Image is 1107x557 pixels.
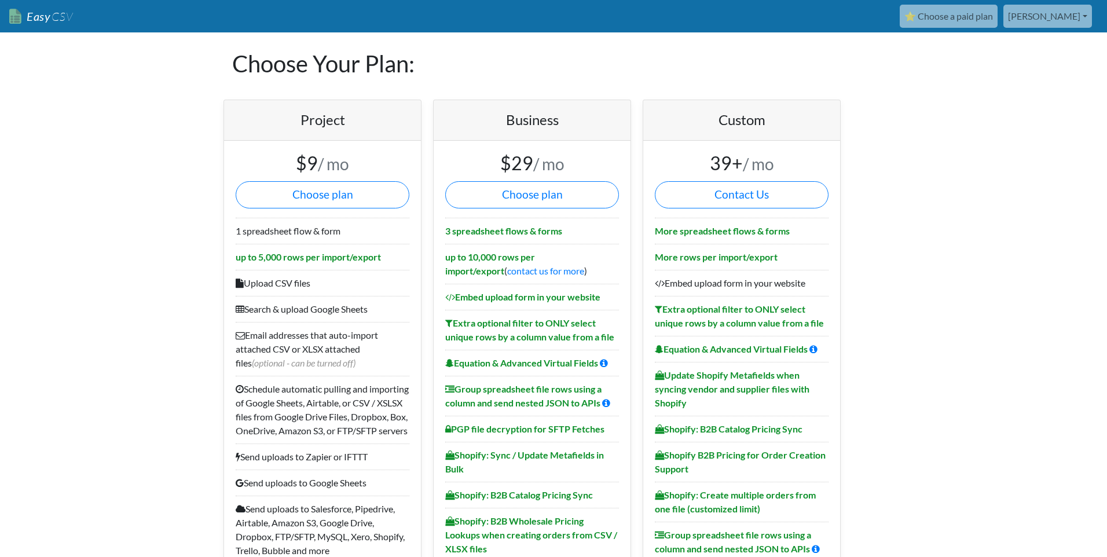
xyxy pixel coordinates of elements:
b: up to 10,000 rows per import/export [445,251,535,276]
b: Group spreadsheet file rows using a column and send nested JSON to APIs [655,529,811,554]
h4: Project [236,112,409,129]
h4: Custom [655,112,829,129]
h3: $29 [445,152,619,174]
b: Extra optional filter to ONLY select unique rows by a column value from a file [655,303,824,328]
h4: Business [445,112,619,129]
li: Send uploads to Google Sheets [236,470,409,496]
b: Embed upload form in your website [445,291,600,302]
b: Shopify B2B Pricing for Order Creation Support [655,449,826,474]
b: up to 5,000 rows per import/export [236,251,381,262]
a: Contact Us [655,181,829,208]
b: Shopify: B2B Catalog Pricing Sync [445,489,593,500]
b: Shopify: B2B Catalog Pricing Sync [655,423,802,434]
b: Equation & Advanced Virtual Fields [655,343,808,354]
li: Send uploads to Zapier or IFTTT [236,444,409,470]
b: More rows per import/export [655,251,778,262]
li: Embed upload form in your website [655,270,829,296]
a: contact us for more [507,265,584,276]
small: / mo [533,154,565,174]
small: / mo [318,154,349,174]
li: Email addresses that auto-import attached CSV or XLSX attached files [236,322,409,376]
b: PGP file decryption for SFTP Fetches [445,423,604,434]
b: Update Shopify Metafields when syncing vendor and supplier files with Shopify [655,369,809,408]
li: Upload CSV files [236,270,409,296]
button: Choose plan [445,181,619,208]
b: Shopify: B2B Wholesale Pricing Lookups when creating orders from CSV / XLSX files [445,515,617,554]
small: / mo [743,154,774,174]
button: Choose plan [236,181,409,208]
b: Extra optional filter to ONLY select unique rows by a column value from a file [445,317,614,342]
a: [PERSON_NAME] [1003,5,1092,28]
h1: Choose Your Plan: [232,32,875,95]
b: Group spreadsheet file rows using a column and send nested JSON to APIs [445,383,602,408]
li: ( ) [445,244,619,284]
b: Shopify: Sync / Update Metafields in Bulk [445,449,604,474]
span: (optional - can be turned off) [252,357,355,368]
li: 1 spreadsheet flow & form [236,218,409,244]
b: More spreadsheet flows & forms [655,225,790,236]
span: CSV [50,9,73,24]
a: ⭐ Choose a paid plan [900,5,998,28]
a: EasyCSV [9,5,73,28]
b: 3 spreadsheet flows & forms [445,225,562,236]
h3: $9 [236,152,409,174]
b: Shopify: Create multiple orders from one file (customized limit) [655,489,816,514]
li: Schedule automatic pulling and importing of Google Sheets, Airtable, or CSV / XSLSX files from Go... [236,376,409,444]
h3: 39+ [655,152,829,174]
li: Search & upload Google Sheets [236,296,409,322]
b: Equation & Advanced Virtual Fields [445,357,598,368]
